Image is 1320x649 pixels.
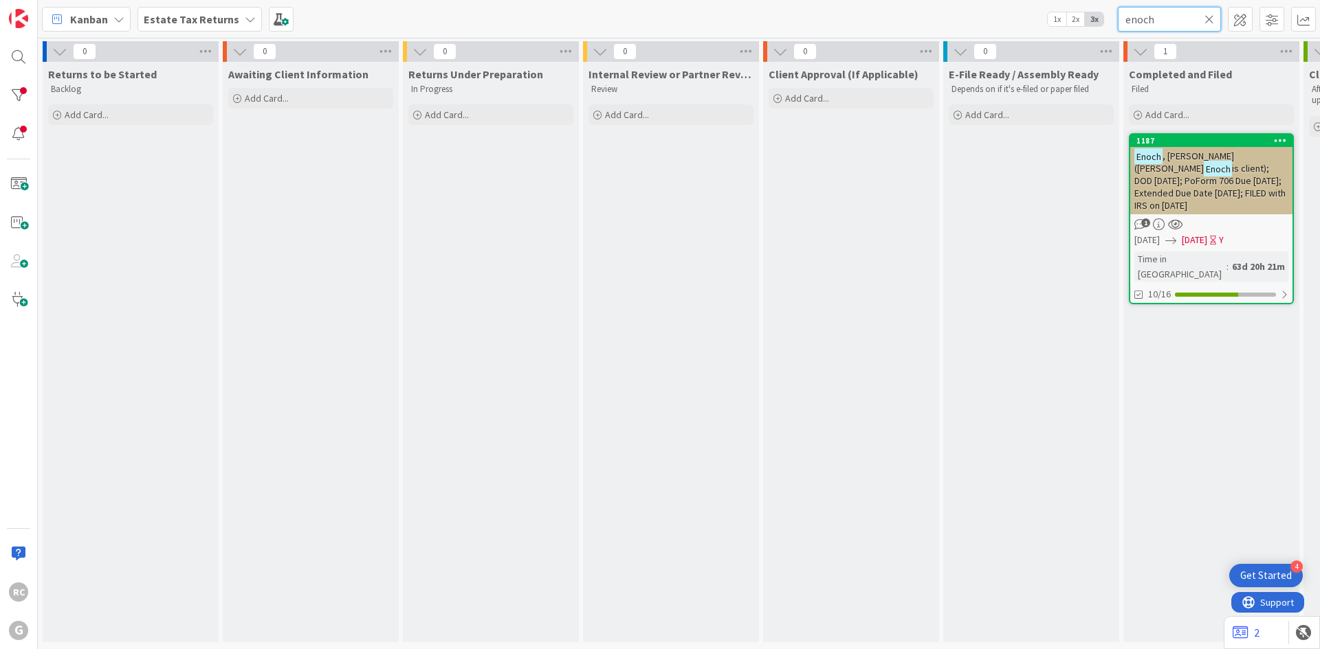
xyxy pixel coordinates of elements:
span: E-File Ready / Assembly Ready [949,67,1099,81]
span: Add Card... [965,109,1009,121]
span: 2x [1066,12,1085,26]
span: 0 [73,43,96,60]
div: Open Get Started checklist, remaining modules: 4 [1229,564,1303,587]
span: 3x [1085,12,1103,26]
div: 1187 [1130,135,1292,147]
div: 63d 20h 21m [1229,259,1288,274]
span: 0 [433,43,456,60]
span: Kanban [70,11,108,27]
span: 0 [973,43,997,60]
p: In Progress [411,84,571,95]
span: Support [29,2,63,19]
p: Backlog [51,84,210,95]
span: [DATE] [1134,233,1160,247]
p: Review [591,84,751,95]
div: 4 [1290,560,1303,573]
span: Add Card... [605,109,649,121]
span: Client Approval (If Applicable) [769,67,918,81]
div: Time in [GEOGRAPHIC_DATA] [1134,251,1226,282]
span: 10/16 [1148,287,1171,301]
div: 1187 [1136,136,1292,146]
span: Internal Review or Partner Review [588,67,753,81]
span: [DATE] [1182,233,1207,247]
span: Add Card... [1145,109,1189,121]
span: 1x [1048,12,1066,26]
span: Add Card... [785,92,829,104]
p: Depends on if it's e-filed or paper filed [951,84,1111,95]
p: Filed [1132,84,1291,95]
mark: Enoch [1134,148,1163,164]
span: Awaiting Client Information [228,67,368,81]
span: , [PERSON_NAME] ([PERSON_NAME] [1134,150,1234,174]
span: : [1226,259,1229,274]
div: 1187Enoch, [PERSON_NAME] ([PERSON_NAME]Enochis client); DOD [DATE]; PoForm 706 Due [DATE]; Extend... [1130,135,1292,214]
img: Visit kanbanzone.com [9,9,28,28]
span: Add Card... [245,92,289,104]
span: 1 [1141,218,1150,227]
span: Add Card... [65,109,109,121]
span: 0 [613,43,637,60]
span: 0 [793,43,817,60]
div: G [9,621,28,640]
mark: Enoch [1204,161,1232,177]
b: Estate Tax Returns [144,12,239,26]
input: Quick Filter... [1118,7,1221,32]
span: Add Card... [425,109,469,121]
span: 1 [1154,43,1177,60]
span: Returns to be Started [48,67,157,81]
div: RC [9,582,28,602]
span: is client); DOD [DATE]; PoForm 706 Due [DATE]; Extended Due Date [DATE]; FILED with IRS on [DATE] [1134,162,1286,212]
span: 0 [253,43,276,60]
span: Returns Under Preparation [408,67,543,81]
div: Get Started [1240,569,1292,582]
a: 1187Enoch, [PERSON_NAME] ([PERSON_NAME]Enochis client); DOD [DATE]; PoForm 706 Due [DATE]; Extend... [1129,133,1294,304]
a: 2 [1233,624,1259,641]
div: Y [1219,233,1224,247]
span: Completed and Filed [1129,67,1232,81]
